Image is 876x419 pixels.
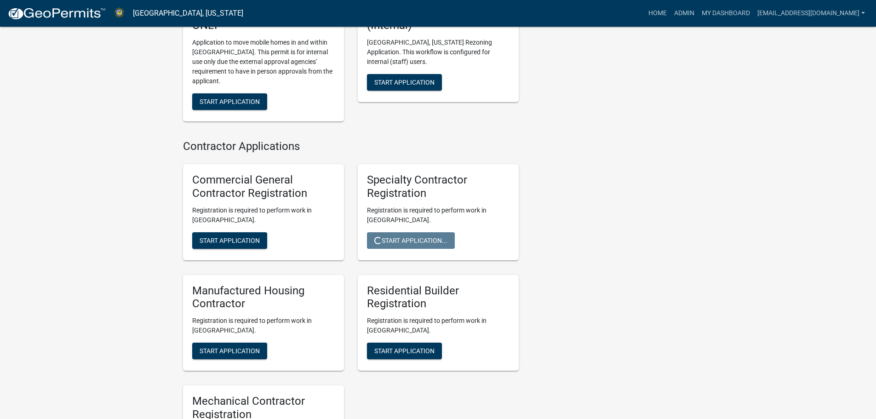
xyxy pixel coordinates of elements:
p: Registration is required to perform work in [GEOGRAPHIC_DATA]. [367,316,510,335]
h5: Commercial General Contractor Registration [192,173,335,200]
button: Start Application [192,232,267,249]
button: Start Application [367,343,442,359]
span: Start Application [374,79,435,86]
button: Start Application [192,343,267,359]
a: Home [645,5,670,22]
h5: Manufactured Housing Contractor [192,284,335,311]
a: Admin [670,5,698,22]
span: Start Application... [374,236,447,244]
span: Start Application [200,347,260,355]
h4: Contractor Applications [183,140,519,153]
p: Registration is required to perform work in [GEOGRAPHIC_DATA]. [192,206,335,225]
span: Start Application [200,98,260,105]
p: [GEOGRAPHIC_DATA], [US_STATE] Rezoning Application. This workflow is configured for internal (sta... [367,38,510,67]
h5: Residential Builder Registration [367,284,510,311]
a: [EMAIL_ADDRESS][DOMAIN_NAME] [754,5,869,22]
h5: Specialty Contractor Registration [367,173,510,200]
span: Start Application [200,236,260,244]
button: Start Application [192,93,267,110]
p: Registration is required to perform work in [GEOGRAPHIC_DATA]. [367,206,510,225]
p: Registration is required to perform work in [GEOGRAPHIC_DATA]. [192,316,335,335]
p: Application to move mobile homes in and within [GEOGRAPHIC_DATA]. This permit is for internal use... [192,38,335,86]
a: My Dashboard [698,5,754,22]
button: Start Application [367,74,442,91]
a: [GEOGRAPHIC_DATA], [US_STATE] [133,6,243,21]
span: Start Application [374,347,435,355]
button: Start Application... [367,232,455,249]
img: Abbeville County, South Carolina [113,7,126,19]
